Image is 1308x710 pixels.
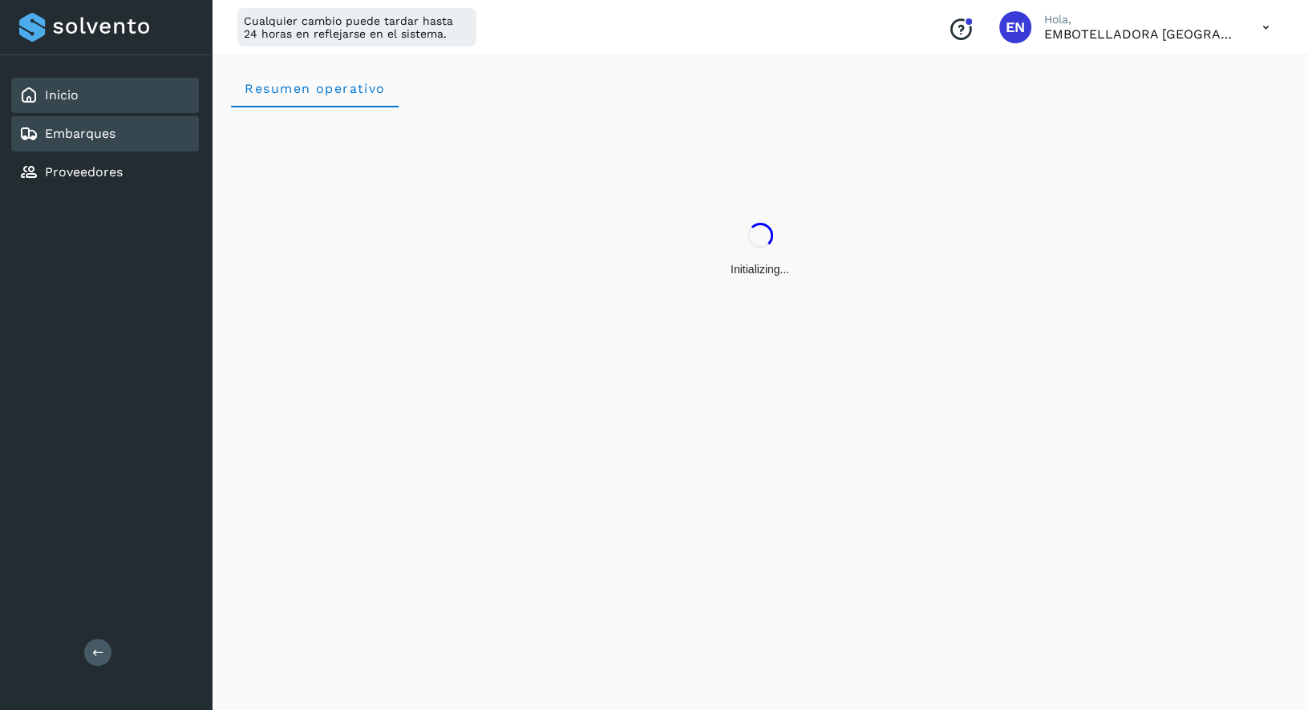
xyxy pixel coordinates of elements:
[11,78,199,113] div: Inicio
[45,87,79,103] a: Inicio
[244,81,386,96] span: Resumen operativo
[11,116,199,151] div: Embarques
[1044,13,1237,26] p: Hola,
[237,8,476,46] div: Cualquier cambio puede tardar hasta 24 horas en reflejarse en el sistema.
[45,164,123,180] a: Proveedores
[11,155,199,190] div: Proveedores
[45,126,115,141] a: Embarques
[1044,26,1237,42] p: EMBOTELLADORA NIAGARA DE MEXICO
